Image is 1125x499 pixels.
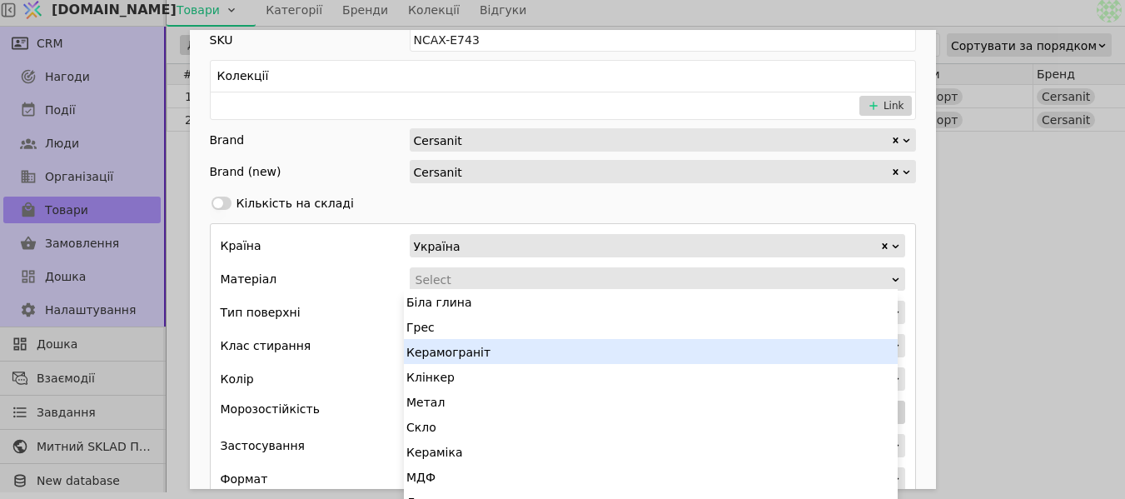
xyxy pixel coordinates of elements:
div: Біла глина [404,289,898,314]
div: Країна [221,234,261,257]
div: Кераміка [404,439,898,464]
div: Застосування [221,434,306,457]
div: МДФ [404,464,898,489]
div: Формат [221,467,268,491]
div: Add Opportunity [190,30,936,489]
div: Кількість на складі [236,195,354,212]
div: Тип поверхні [221,301,301,324]
div: SKU [210,28,233,52]
div: Brand [210,128,245,152]
div: Матеріал [221,267,277,291]
div: Клас стирання [221,334,311,357]
div: Brand (new) [210,160,281,183]
div: Скло [404,414,898,439]
div: Керамограніт [404,339,898,364]
div: Клінкер [404,364,898,389]
div: Грес [404,314,898,339]
div: Cersanit [414,129,890,151]
button: Link [859,96,912,116]
div: Cersanit [414,161,890,182]
div: Україна [414,235,879,257]
h3: Колекції [217,67,269,85]
div: Колір [221,367,254,391]
div: Метал [404,389,898,414]
div: Морозостійкість [221,401,410,424]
